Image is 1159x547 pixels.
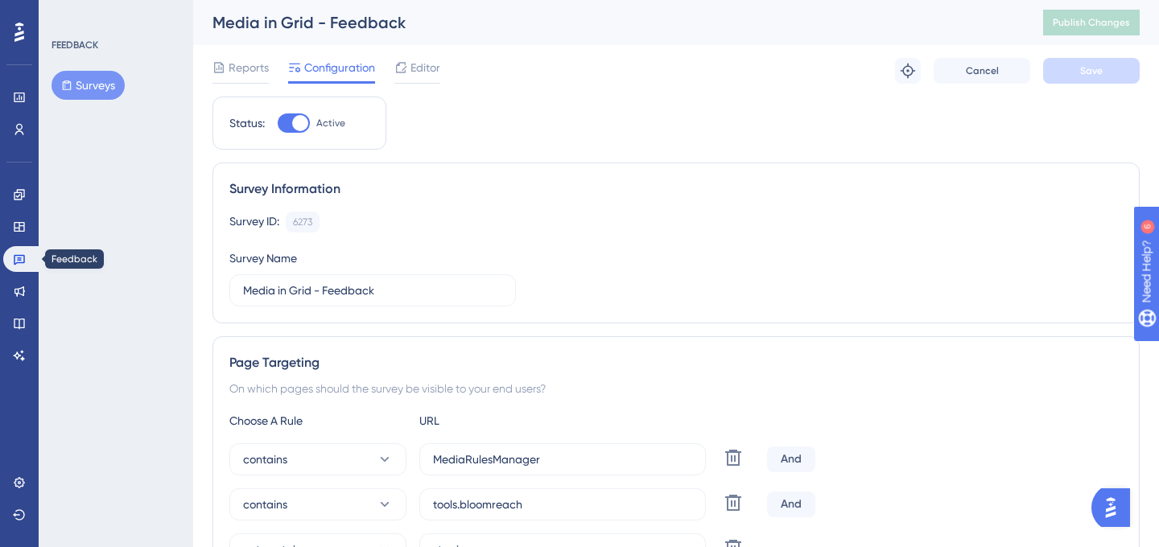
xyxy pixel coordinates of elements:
[229,113,265,133] div: Status:
[243,495,287,514] span: contains
[1091,483,1140,532] iframe: UserGuiding AI Assistant Launcher
[1043,10,1140,35] button: Publish Changes
[1043,58,1140,84] button: Save
[934,58,1030,84] button: Cancel
[229,353,1123,372] div: Page Targeting
[433,496,692,513] input: yourwebsite.com/path
[966,64,999,77] span: Cancel
[229,443,406,475] button: contains
[112,8,117,21] div: 6
[52,71,125,100] button: Surveys
[767,446,815,472] div: And
[1053,16,1130,29] span: Publish Changes
[229,249,297,268] div: Survey Name
[243,450,287,469] span: contains
[243,282,502,299] input: Type your Survey name
[229,212,279,232] div: Survey ID:
[767,491,815,517] div: And
[293,216,312,228] div: 6273
[229,411,406,430] div: Choose A Rule
[52,39,98,51] div: FEEDBACK
[229,179,1123,199] div: Survey Information
[304,58,375,77] span: Configuration
[38,4,101,23] span: Need Help?
[229,488,406,520] button: contains
[433,450,692,468] input: yourwebsite.com/path
[212,11,1003,34] div: Media in Grid - Feedback
[229,58,269,77] span: Reports
[316,117,345,130] span: Active
[1080,64,1103,77] span: Save
[229,379,1123,398] div: On which pages should the survey be visible to your end users?
[419,411,596,430] div: URL
[410,58,440,77] span: Editor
